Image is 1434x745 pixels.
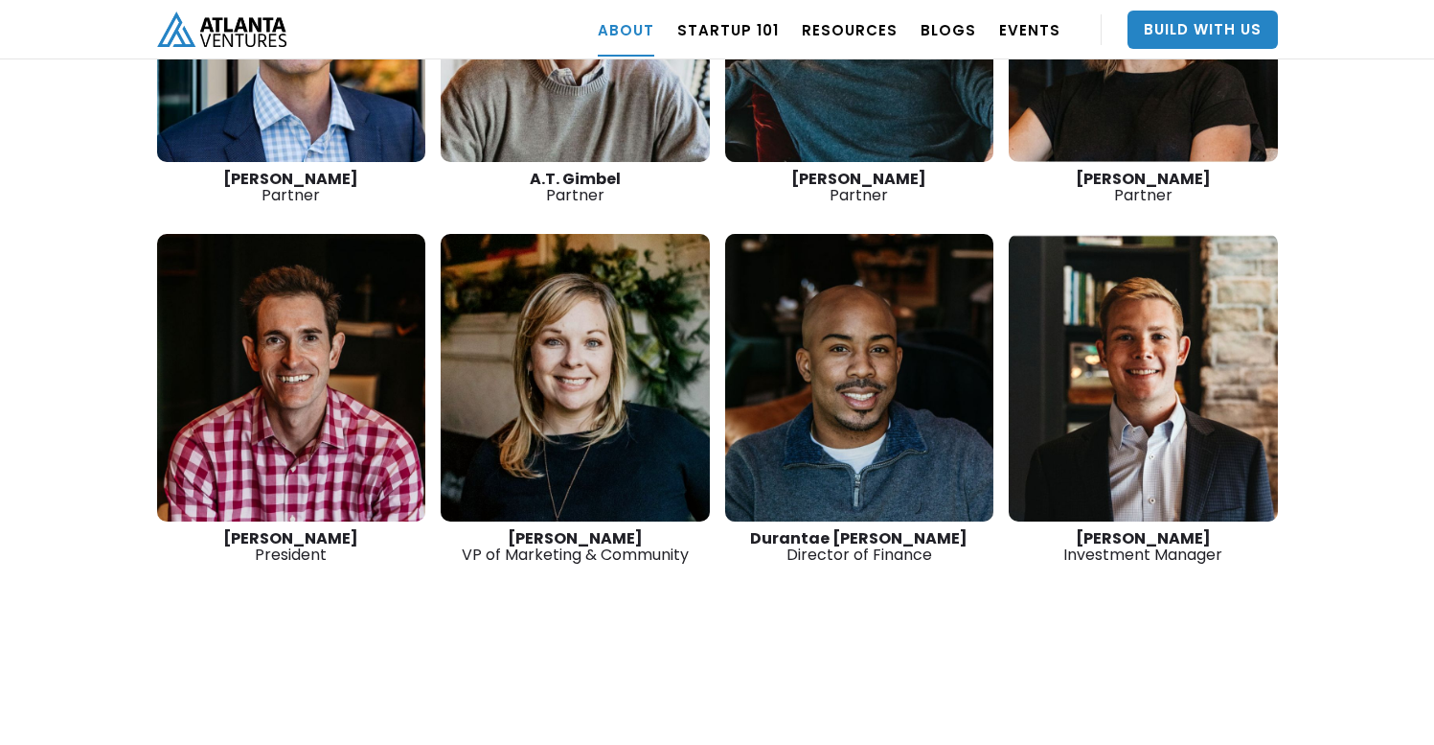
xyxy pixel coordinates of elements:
strong: [PERSON_NAME] [223,527,358,549]
div: Partner [725,171,994,203]
strong: Durantae [PERSON_NAME] [750,527,967,549]
div: Director of Finance [725,530,994,563]
strong: [PERSON_NAME] [1076,168,1211,190]
div: President [157,530,426,563]
a: ABOUT [598,3,654,57]
strong: [PERSON_NAME] [223,168,358,190]
a: BLOGS [921,3,976,57]
strong: [PERSON_NAME] [508,527,643,549]
strong: [PERSON_NAME] [1076,527,1211,549]
a: Startup 101 [677,3,779,57]
div: Partner [1009,171,1278,203]
strong: [PERSON_NAME] [791,168,926,190]
div: Partner [157,171,426,203]
a: EVENTS [999,3,1060,57]
a: RESOURCES [802,3,898,57]
a: Build With Us [1127,11,1278,49]
strong: A.T. Gimbel [530,168,621,190]
div: VP of Marketing & Community [441,530,710,563]
div: Investment Manager [1009,530,1278,563]
div: Partner [441,171,710,203]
